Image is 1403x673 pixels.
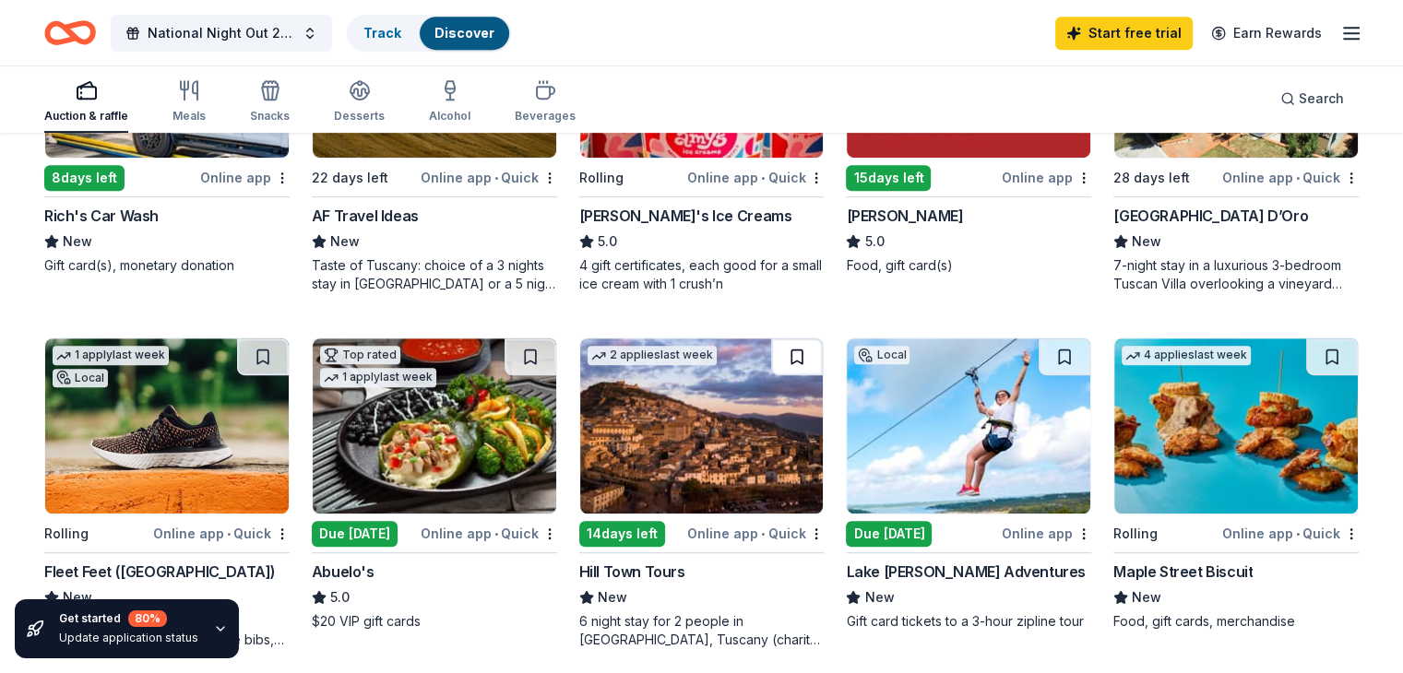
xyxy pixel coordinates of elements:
button: Alcohol [429,72,470,133]
a: Image for Fleet Feet (Houston)1 applylast weekLocalRollingOnline app•QuickFleet Feet ([GEOGRAPHIC... [44,337,290,649]
span: 5.0 [598,230,617,253]
span: • [761,171,765,185]
div: Hill Town Tours [579,561,685,583]
span: • [494,171,498,185]
div: [PERSON_NAME] [846,205,963,227]
img: Image for Abuelo's [313,338,556,514]
span: New [330,230,360,253]
div: Online app Quick [421,522,557,545]
div: Meals [172,109,206,124]
a: Discover [434,25,494,41]
span: • [761,526,765,541]
div: Fleet Feet ([GEOGRAPHIC_DATA]) [44,561,276,583]
a: Home [44,11,96,54]
div: 1 apply last week [53,346,169,365]
div: Alcohol [429,109,470,124]
span: New [63,230,92,253]
div: 80 % [128,610,167,627]
button: Auction & raffle [44,72,128,133]
div: Rolling [579,167,624,189]
span: 5.0 [864,230,884,253]
div: Abuelo's [312,561,375,583]
div: Rolling [1113,523,1158,545]
button: National Night Out 2025 [111,15,332,52]
span: New [1132,586,1161,608]
div: 7-night stay in a luxurious 3-bedroom Tuscan Villa overlooking a vineyard and the ancient walled ... [1113,256,1359,293]
div: Local [53,369,108,387]
div: Get started [59,610,198,627]
div: 14 days left [579,521,665,547]
div: Online app Quick [687,166,824,189]
button: Beverages [515,72,576,133]
div: Online app [1002,166,1091,189]
div: 4 gift certificates, each good for a small ice cream with 1 crush’n [579,256,825,293]
div: Food, gift card(s) [846,256,1091,275]
span: 5.0 [330,586,350,608]
a: Track [363,25,401,41]
span: National Night Out 2025 [148,22,295,44]
div: Due [DATE] [312,521,398,547]
span: New [598,586,627,608]
div: Rich's Car Wash [44,205,159,227]
a: Image for Hill Town Tours 2 applieslast week14days leftOnline app•QuickHill Town ToursNew6 night ... [579,337,825,649]
div: Due [DATE] [846,521,932,547]
span: • [1296,526,1300,541]
div: Online app Quick [421,166,557,189]
div: 15 days left [846,165,931,191]
div: 8 days left [44,165,125,191]
div: Rolling [44,523,89,545]
div: 4 applies last week [1122,346,1251,365]
button: Meals [172,72,206,133]
img: Image for Maple Street Biscuit [1114,338,1358,514]
span: Search [1299,88,1344,110]
div: Online app Quick [1222,522,1359,545]
div: Auction & raffle [44,109,128,124]
div: [PERSON_NAME]'s Ice Creams [579,205,792,227]
div: Gift card tickets to a 3-hour zipline tour [846,612,1091,631]
div: Maple Street Biscuit [1113,561,1253,583]
img: Image for Hill Town Tours [580,338,824,514]
div: Online app [200,166,290,189]
div: 1 apply last week [320,368,436,387]
div: Online app [1002,522,1091,545]
div: Update application status [59,631,198,645]
div: Snacks [250,109,290,124]
span: • [227,526,231,541]
div: AF Travel Ideas [312,205,419,227]
div: $20 VIP gift cards [312,612,557,631]
a: Image for Lake Travis Zipline AdventuresLocalDue [DATE]Online appLake [PERSON_NAME] AdventuresNew... [846,337,1091,631]
button: Snacks [250,72,290,133]
button: TrackDiscover [347,15,511,52]
a: Image for Maple Street Biscuit4 applieslast weekRollingOnline app•QuickMaple Street BiscuitNewFoo... [1113,337,1359,631]
button: Search [1266,80,1359,117]
span: New [864,586,894,608]
div: Online app Quick [1222,166,1359,189]
div: Online app Quick [687,522,824,545]
a: Image for Abuelo's Top rated1 applylast weekDue [DATE]Online app•QuickAbuelo's5.0$20 VIP gift cards [312,337,557,631]
span: • [494,526,498,541]
div: Taste of Tuscany: choice of a 3 nights stay in [GEOGRAPHIC_DATA] or a 5 night stay in [GEOGRAPHIC... [312,256,557,293]
span: New [1132,230,1161,253]
div: Food, gift cards, merchandise [1113,612,1359,631]
span: • [1296,171,1300,185]
div: Top rated [320,346,400,364]
img: Image for Fleet Feet (Houston) [45,338,289,514]
button: Desserts [334,72,385,133]
div: Desserts [334,109,385,124]
div: 6 night stay for 2 people in [GEOGRAPHIC_DATA], Tuscany (charity rate is $1380; retails at $2200;... [579,612,825,649]
div: 28 days left [1113,167,1190,189]
div: [GEOGRAPHIC_DATA] D’Oro [1113,205,1308,227]
a: Start free trial [1055,17,1193,50]
div: Lake [PERSON_NAME] Adventures [846,561,1085,583]
div: Gift card(s), monetary donation [44,256,290,275]
div: Local [854,346,910,364]
div: Online app Quick [153,522,290,545]
div: 22 days left [312,167,388,189]
img: Image for Lake Travis Zipline Adventures [847,338,1090,514]
div: 2 applies last week [588,346,717,365]
div: Beverages [515,109,576,124]
a: Earn Rewards [1200,17,1333,50]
